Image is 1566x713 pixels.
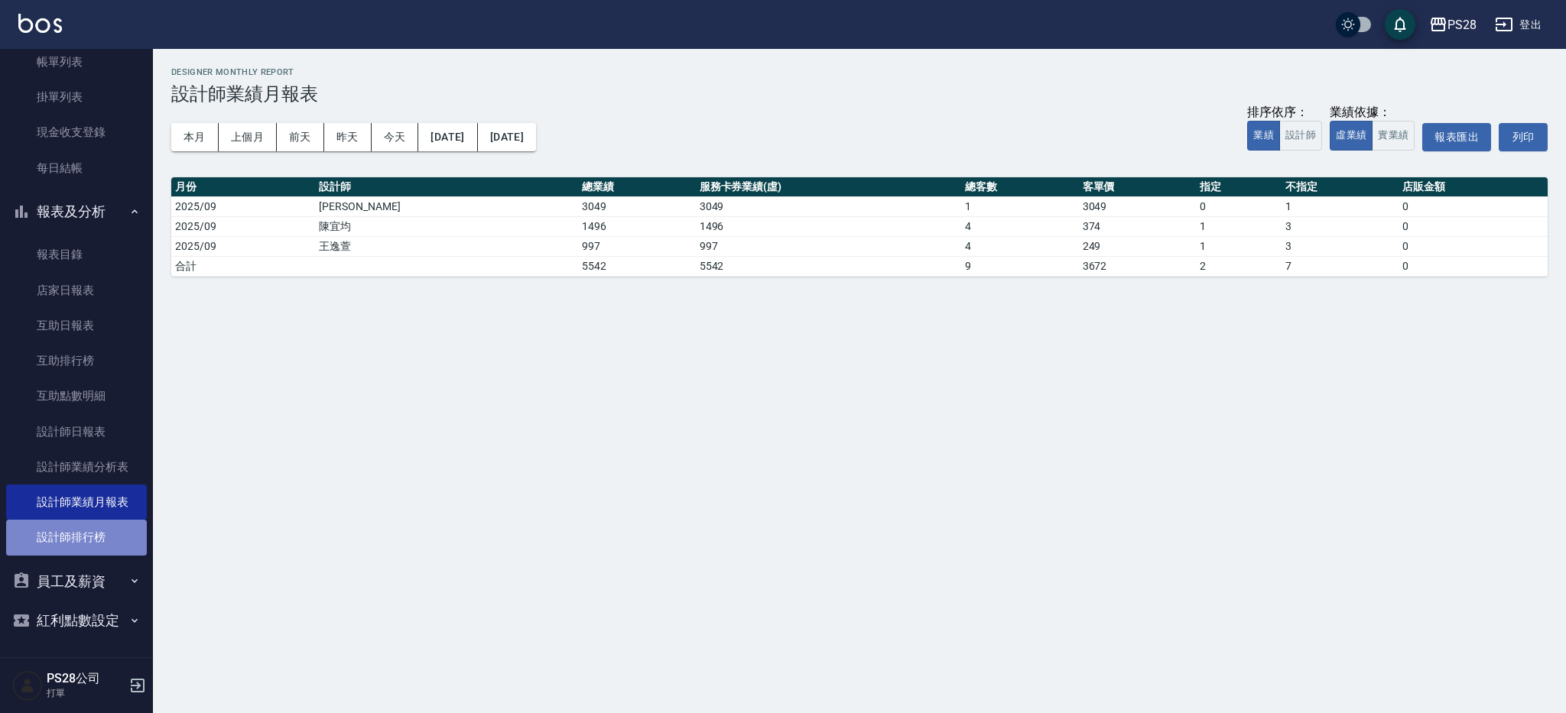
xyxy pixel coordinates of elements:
[171,177,1548,277] table: a dense table
[171,256,315,276] td: 合計
[578,216,695,236] td: 1496
[1423,9,1483,41] button: PS28
[578,177,695,197] th: 總業績
[171,83,1548,105] h3: 設計師業績月報表
[171,177,315,197] th: 月份
[1079,177,1196,197] th: 客單價
[1330,105,1415,121] div: 業績依據：
[18,14,62,33] img: Logo
[1399,236,1548,256] td: 0
[1247,121,1280,151] button: 業績
[6,601,147,640] button: 紅利點數設定
[696,236,962,256] td: 997
[1196,196,1282,216] td: 0
[1196,236,1282,256] td: 1
[47,671,125,686] h5: PS28公司
[1422,123,1491,151] button: 報表匯出
[1385,9,1415,40] button: save
[315,236,578,256] td: 王逸萱
[6,485,147,520] a: 設計師業績月報表
[6,115,147,150] a: 現金收支登錄
[1489,11,1548,39] button: 登出
[6,151,147,186] a: 每日結帳
[961,236,1078,256] td: 4
[1196,177,1282,197] th: 指定
[961,216,1078,236] td: 4
[6,343,147,378] a: 互助排行榜
[12,670,43,701] img: Person
[578,256,695,276] td: 5542
[1079,236,1196,256] td: 249
[578,196,695,216] td: 3049
[418,123,477,151] button: [DATE]
[961,196,1078,216] td: 1
[6,273,147,308] a: 店家日報表
[1079,216,1196,236] td: 374
[1399,177,1548,197] th: 店販金額
[324,123,372,151] button: 昨天
[6,44,147,79] a: 帳單列表
[6,308,147,343] a: 互助日報表
[1079,196,1196,216] td: 3049
[1447,15,1477,34] div: PS28
[1282,216,1399,236] td: 3
[6,79,147,115] a: 掛單列表
[1247,105,1322,121] div: 排序依序：
[696,196,962,216] td: 3049
[1372,121,1415,151] button: 實業績
[1399,196,1548,216] td: 0
[6,520,147,555] a: 設計師排行榜
[219,123,277,151] button: 上個月
[961,256,1078,276] td: 9
[578,236,695,256] td: 997
[6,237,147,272] a: 報表目錄
[696,216,962,236] td: 1496
[1282,256,1399,276] td: 7
[171,216,315,236] td: 2025/09
[1330,121,1373,151] button: 虛業績
[171,196,315,216] td: 2025/09
[1196,256,1282,276] td: 2
[6,192,147,232] button: 報表及分析
[315,196,578,216] td: [PERSON_NAME]
[1399,216,1548,236] td: 0
[1279,121,1322,151] button: 設計師
[171,123,219,151] button: 本月
[1196,216,1282,236] td: 1
[1282,196,1399,216] td: 1
[171,67,1548,77] h2: Designer Monthly Report
[277,123,324,151] button: 前天
[1079,256,1196,276] td: 3672
[315,216,578,236] td: 陳宜均
[1282,177,1399,197] th: 不指定
[6,378,147,413] a: 互助點數明細
[47,686,125,700] p: 打單
[1282,236,1399,256] td: 3
[6,414,147,449] a: 設計師日報表
[961,177,1078,197] th: 總客數
[372,123,419,151] button: 今天
[315,177,578,197] th: 設計師
[696,256,962,276] td: 5542
[696,177,962,197] th: 服務卡券業績(虛)
[1499,123,1548,151] button: 列印
[6,449,147,485] a: 設計師業績分析表
[1399,256,1548,276] td: 0
[478,123,536,151] button: [DATE]
[6,562,147,601] button: 員工及薪資
[171,236,315,256] td: 2025/09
